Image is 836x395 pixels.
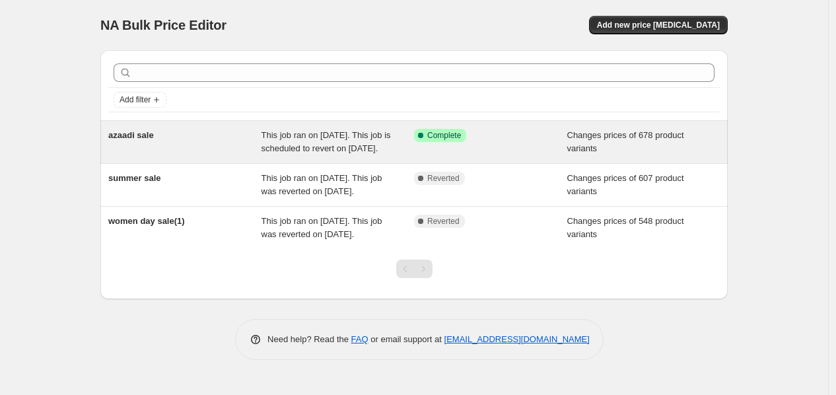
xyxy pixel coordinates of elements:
span: NA Bulk Price Editor [100,18,226,32]
span: summer sale [108,173,161,183]
span: This job ran on [DATE]. This job is scheduled to revert on [DATE]. [261,130,391,153]
span: Need help? Read the [267,334,351,344]
span: This job ran on [DATE]. This job was reverted on [DATE]. [261,216,382,239]
span: Complete [427,130,461,141]
button: Add filter [114,92,166,108]
nav: Pagination [396,260,433,278]
span: This job ran on [DATE]. This job was reverted on [DATE]. [261,173,382,196]
span: Add new price [MEDICAL_DATA] [597,20,720,30]
span: Reverted [427,173,460,184]
span: Changes prices of 607 product variants [567,173,684,196]
button: Add new price [MEDICAL_DATA] [589,16,728,34]
span: azaadi sale [108,130,154,140]
span: or email support at [368,334,444,344]
a: FAQ [351,334,368,344]
span: Add filter [120,94,151,105]
span: Changes prices of 678 product variants [567,130,684,153]
span: Changes prices of 548 product variants [567,216,684,239]
span: women day sale(1) [108,216,185,226]
span: Reverted [427,216,460,227]
a: [EMAIL_ADDRESS][DOMAIN_NAME] [444,334,590,344]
